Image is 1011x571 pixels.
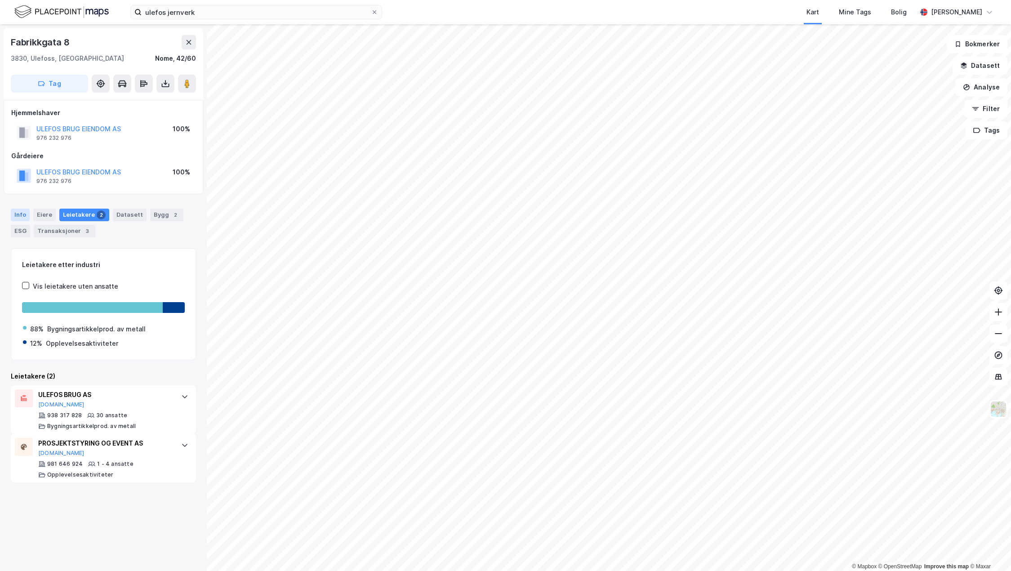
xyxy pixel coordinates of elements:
[30,324,44,335] div: 88%
[47,324,146,335] div: Bygningsartikkelprod. av metall
[47,412,82,419] div: 938 317 828
[38,389,172,400] div: ULEFOS BRUG AS
[966,121,1007,139] button: Tags
[83,227,92,236] div: 3
[11,53,124,64] div: 3830, Ulefoss, [GEOGRAPHIC_DATA]
[96,412,127,419] div: 30 ansatte
[953,57,1007,75] button: Datasett
[33,281,118,292] div: Vis leietakere uten ansatte
[947,35,1007,53] button: Bokmerker
[36,134,71,142] div: 976 232 976
[173,124,190,134] div: 100%
[38,401,85,408] button: [DOMAIN_NAME]
[34,225,95,237] div: Transaksjoner
[11,225,30,237] div: ESG
[97,460,134,468] div: 1 - 4 ansatte
[173,167,190,178] div: 100%
[931,7,982,18] div: [PERSON_NAME]
[878,563,922,570] a: OpenStreetMap
[924,563,969,570] a: Improve this map
[171,210,180,219] div: 2
[33,209,56,221] div: Eiere
[11,151,196,161] div: Gårdeiere
[806,7,819,18] div: Kart
[155,53,196,64] div: Nome, 42/60
[11,209,30,221] div: Info
[38,438,172,449] div: PROSJEKTSTYRING OG EVENT AS
[964,100,1007,118] button: Filter
[852,563,877,570] a: Mapbox
[11,35,71,49] div: Fabrikkgata 8
[47,423,136,430] div: Bygningsartikkelprod. av metall
[990,401,1007,418] img: Z
[11,107,196,118] div: Hjemmelshaver
[47,460,83,468] div: 981 646 924
[11,371,196,382] div: Leietakere (2)
[966,528,1011,571] div: Kontrollprogram for chat
[47,471,113,478] div: Opplevelsesaktiviteter
[11,75,88,93] button: Tag
[38,450,85,457] button: [DOMAIN_NAME]
[46,338,118,349] div: Opplevelsesaktiviteter
[839,7,871,18] div: Mine Tags
[150,209,183,221] div: Bygg
[30,338,42,349] div: 12%
[966,528,1011,571] iframe: Chat Widget
[22,259,185,270] div: Leietakere etter industri
[891,7,907,18] div: Bolig
[97,210,106,219] div: 2
[59,209,109,221] div: Leietakere
[36,178,71,185] div: 976 232 976
[142,5,371,19] input: Søk på adresse, matrikkel, gårdeiere, leietakere eller personer
[955,78,1007,96] button: Analyse
[113,209,147,221] div: Datasett
[14,4,109,20] img: logo.f888ab2527a4732fd821a326f86c7f29.svg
